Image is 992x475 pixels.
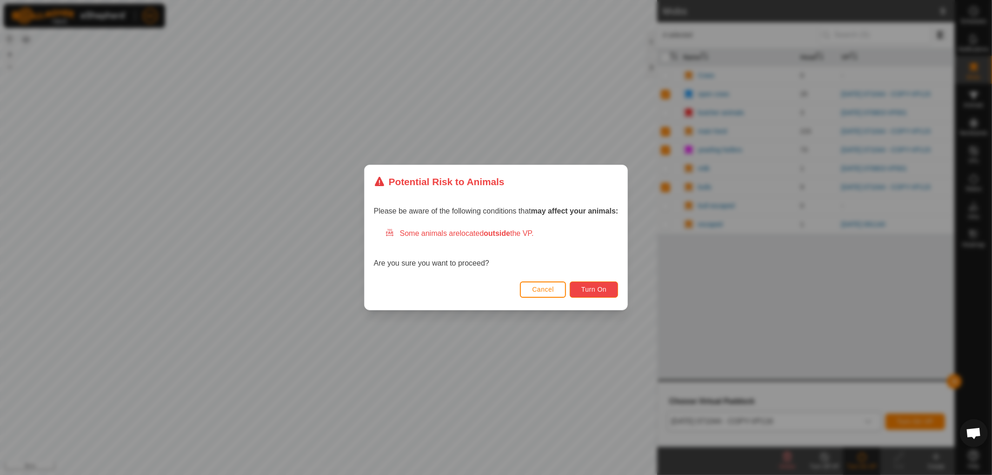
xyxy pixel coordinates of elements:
[484,229,510,237] strong: outside
[581,286,606,293] span: Turn On
[374,174,505,189] div: Potential Risk to Animals
[460,229,534,237] span: located the VP.
[960,419,988,447] a: Open chat
[374,228,619,269] div: Are you sure you want to proceed?
[520,281,566,298] button: Cancel
[385,228,619,239] div: Some animals are
[570,281,618,298] button: Turn On
[374,207,619,215] span: Please be aware of the following conditions that
[532,286,554,293] span: Cancel
[531,207,619,215] strong: may affect your animals:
